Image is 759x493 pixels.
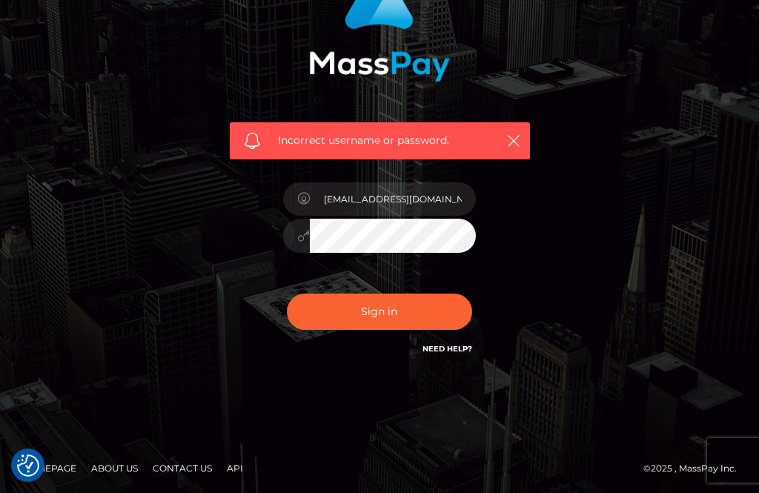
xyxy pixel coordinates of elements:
img: Revisit consent button [17,454,39,477]
a: Need Help? [422,344,472,354]
a: Homepage [16,457,82,480]
div: © 2025 , MassPay Inc. [643,460,748,477]
a: About Us [85,457,144,480]
span: Incorrect username or password. [278,133,489,148]
button: Consent Preferences [17,454,39,477]
input: Username... [310,182,476,216]
a: API [221,457,249,480]
button: Sign in [287,294,472,330]
a: Contact Us [147,457,218,480]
